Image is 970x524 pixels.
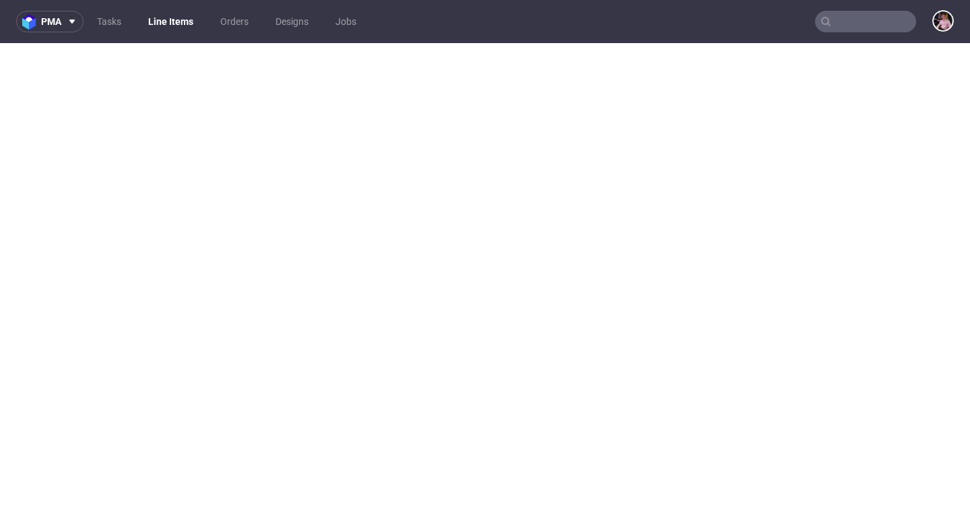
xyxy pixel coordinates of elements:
a: Orders [212,11,257,32]
a: Tasks [89,11,129,32]
span: pma [41,17,61,26]
img: Aleks Ziemkowski [934,11,952,30]
button: pma [16,11,84,32]
a: Jobs [327,11,364,32]
a: Designs [267,11,317,32]
a: Line Items [140,11,201,32]
img: logo [22,14,41,30]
